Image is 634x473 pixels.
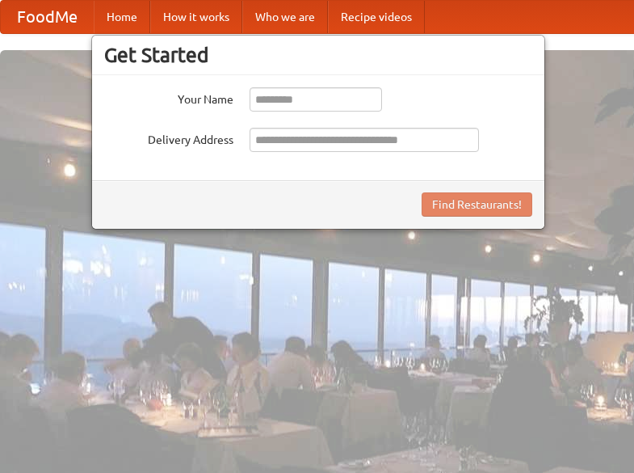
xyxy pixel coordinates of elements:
[150,1,242,33] a: How it works
[104,87,233,108] label: Your Name
[1,1,94,33] a: FoodMe
[104,43,532,67] h3: Get Started
[422,192,532,217] button: Find Restaurants!
[242,1,328,33] a: Who we are
[328,1,425,33] a: Recipe videos
[104,128,233,148] label: Delivery Address
[94,1,150,33] a: Home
